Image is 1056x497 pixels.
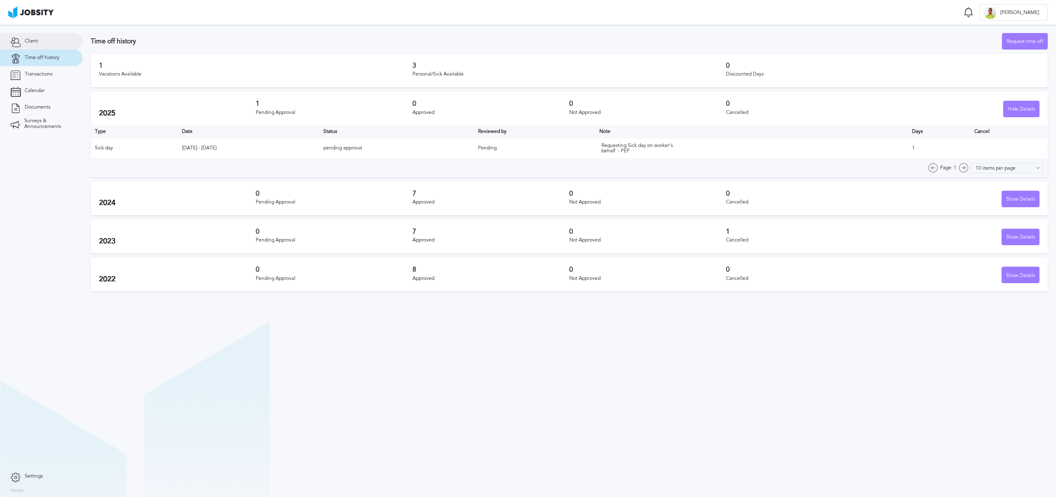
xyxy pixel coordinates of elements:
h3: 0 [726,62,1039,69]
span: Client [25,38,38,44]
h3: 0 [726,266,883,273]
div: Pending Approval [256,110,412,116]
button: A[PERSON_NAME] [979,4,1048,21]
th: Cancel [970,125,1048,138]
div: Approved [412,199,569,205]
span: Documents [25,104,50,110]
h2: 2023 [99,237,256,246]
div: Cancelled [726,237,883,243]
div: Show Details [1002,267,1039,284]
td: [DATE] - [DATE] [178,138,319,159]
div: Pending Approval [256,199,412,205]
h3: 1 [726,228,883,235]
h3: 0 [726,100,883,107]
span: Transactions [25,71,52,77]
div: Approved [412,276,569,282]
span: Surveys & Announcements [24,118,72,130]
th: Toggle SortBy [319,125,474,138]
h3: 0 [569,190,726,197]
div: Pending Approval [256,237,412,243]
th: Type [91,125,178,138]
span: Time off history [25,55,59,61]
h2: 2025 [99,109,256,118]
div: Show Details [1002,191,1039,208]
div: Requesting Sick day on worker's behalf. - PEP [601,143,684,154]
div: Request time off [1002,33,1047,50]
td: Sick day [91,138,178,159]
div: Personal/Sick Available [412,71,726,77]
h3: 7 [412,190,569,197]
img: ab4bad089aa723f57921c736e9817d99.png [8,7,54,18]
h2: 2022 [99,275,256,284]
h3: 0 [726,190,883,197]
button: Request time off [1002,33,1048,50]
span: Pending [478,145,497,151]
h3: 0 [256,266,412,273]
h3: 0 [569,100,726,107]
div: Not Approved [569,199,726,205]
span: Page: 1 [940,165,957,171]
h3: 0 [256,190,412,197]
div: Not Approved [569,276,726,282]
h3: Time off history [91,38,1002,45]
th: Toggle SortBy [178,125,319,138]
div: Show Details [1002,229,1039,246]
div: Hide Details [1004,101,1039,118]
th: Toggle SortBy [595,125,908,138]
div: Discounted Days [726,71,1039,77]
span: Settings [25,473,43,479]
h3: 1 [256,100,412,107]
h3: 0 [569,228,726,235]
h3: 0 [412,100,569,107]
div: Cancelled [726,110,883,116]
div: Not Approved [569,237,726,243]
label: Version: [10,488,26,493]
h3: 8 [412,266,569,273]
td: pending approval [319,138,474,159]
h3: 0 [569,266,726,273]
div: Pending Approval [256,276,412,282]
button: Hide Details [1003,101,1039,117]
div: A [984,7,996,19]
h3: 7 [412,228,569,235]
span: Calendar [25,88,45,94]
div: Vacations Available [99,71,412,77]
div: Not Approved [569,110,726,116]
h2: 2024 [99,199,256,207]
button: Show Details [1002,191,1039,207]
button: Show Details [1002,229,1039,245]
h3: 3 [412,62,726,69]
div: Cancelled [726,276,883,282]
div: Approved [412,237,569,243]
h3: 0 [256,228,412,235]
th: Toggle SortBy [474,125,595,138]
h3: 1 [99,62,412,69]
td: 1 [908,138,971,159]
div: Approved [412,110,569,116]
th: Days [908,125,971,138]
div: Cancelled [726,199,883,205]
button: Show Details [1002,267,1039,283]
span: [PERSON_NAME] [996,10,1043,16]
